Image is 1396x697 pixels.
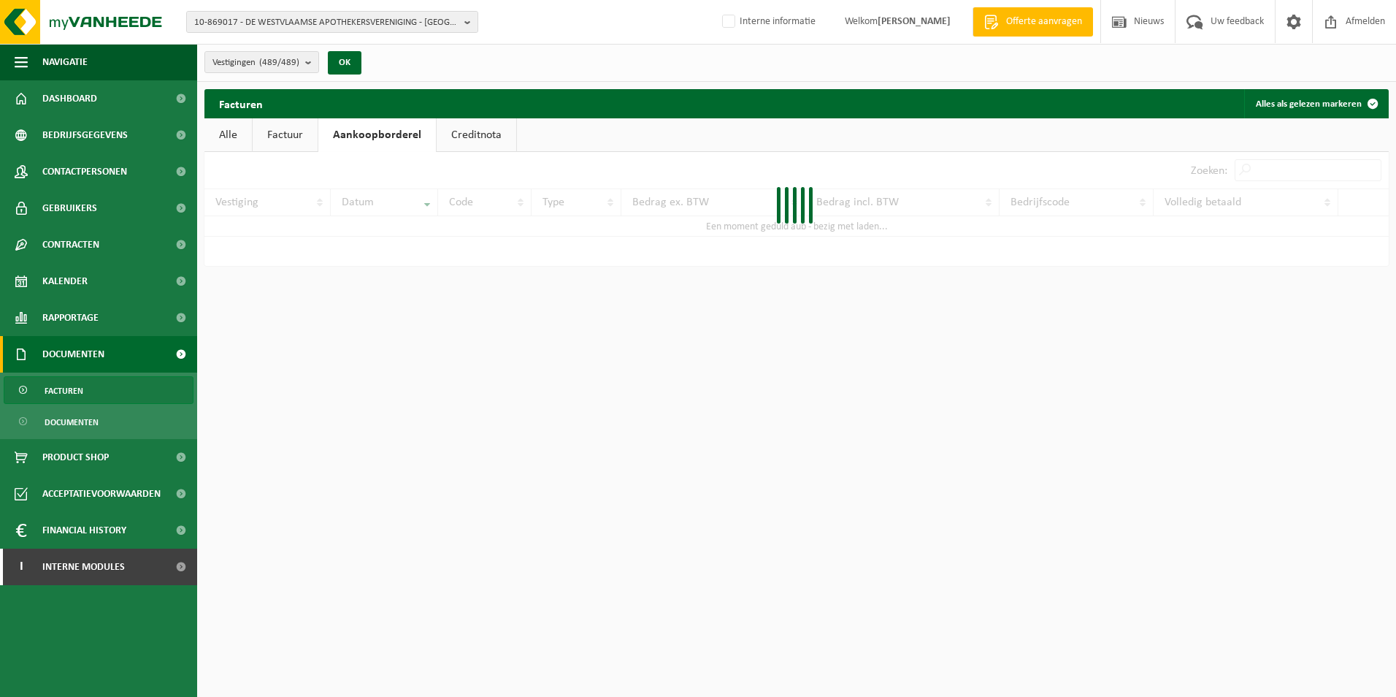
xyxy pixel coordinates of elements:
a: Aankoopborderel [318,118,436,152]
span: Vestigingen [212,52,299,74]
button: 10-869017 - DE WESTVLAAMSE APOTHEKERSVERENIGING - [GEOGRAPHIC_DATA] [186,11,478,33]
span: Documenten [42,336,104,373]
label: Interne informatie [719,11,816,33]
span: Acceptatievoorwaarden [42,476,161,512]
a: Documenten [4,408,193,435]
span: Facturen [45,377,83,405]
a: Facturen [4,376,193,404]
span: Bedrijfsgegevens [42,117,128,153]
span: Interne modules [42,549,125,585]
span: Rapportage [42,300,99,336]
span: Navigatie [42,44,88,80]
a: Creditnota [437,118,516,152]
span: Kalender [42,263,88,300]
span: Contactpersonen [42,153,127,190]
button: Alles als gelezen markeren [1244,89,1387,118]
strong: [PERSON_NAME] [878,16,951,27]
span: Financial History [42,512,126,549]
span: 10-869017 - DE WESTVLAAMSE APOTHEKERSVERENIGING - [GEOGRAPHIC_DATA] [194,12,459,34]
span: I [15,549,28,585]
span: Dashboard [42,80,97,117]
span: Contracten [42,226,99,263]
count: (489/489) [259,58,299,67]
a: Offerte aanvragen [973,7,1093,37]
button: Vestigingen(489/489) [204,51,319,73]
span: Product Shop [42,439,109,476]
button: OK [328,51,361,75]
span: Documenten [45,408,99,436]
a: Alle [204,118,252,152]
span: Offerte aanvragen [1002,15,1086,29]
h2: Facturen [204,89,277,118]
a: Factuur [253,118,318,152]
span: Gebruikers [42,190,97,226]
